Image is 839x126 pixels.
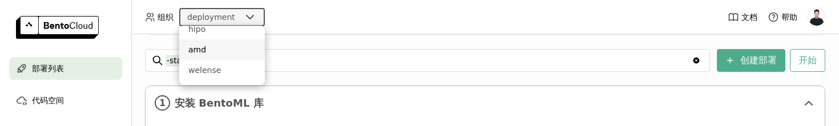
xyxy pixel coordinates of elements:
[188,64,256,76] div: welense
[146,86,825,120] div: 1安装 BentoML 库
[16,16,99,39] img: logo
[692,56,701,65] svg: Clear value
[188,85,256,96] div: steechtzd
[781,12,797,22] span: 帮助
[32,62,64,75] span: 部署列表
[158,12,174,22] span: 组织
[155,95,170,111] i: 1
[166,51,692,70] input: 搜索
[9,89,122,112] a: 代码空间
[808,9,825,26] img: 金洋 刘
[717,49,785,72] button: 创建部署
[32,94,64,107] span: 代码空间
[175,97,797,109] span: 安装 BentoML 库
[187,11,235,23] div: deployment
[741,12,757,22] span: 文档
[728,11,757,23] a: 文档
[9,57,122,80] a: 部署列表
[188,23,256,35] div: hipo
[236,12,237,23] input: Selected deployment.
[188,44,256,55] div: amd
[768,11,797,23] div: 帮助
[179,26,265,85] ul: Menu
[790,49,825,72] button: 开始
